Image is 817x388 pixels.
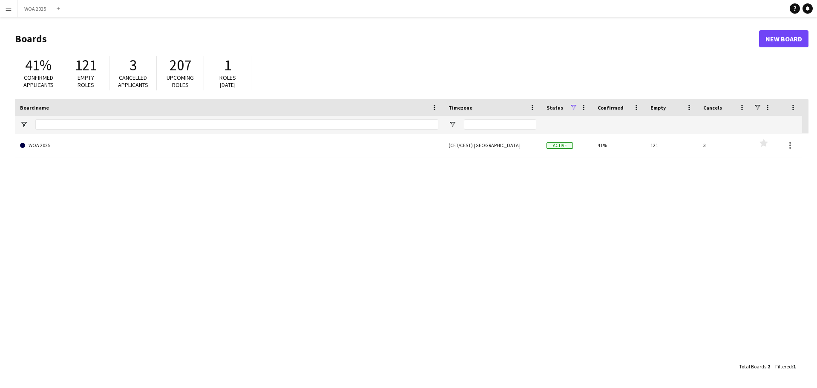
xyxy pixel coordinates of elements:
button: Open Filter Menu [449,121,456,128]
span: Confirmed [598,104,624,111]
span: 3 [129,56,137,75]
span: Empty [650,104,666,111]
span: 41% [25,56,52,75]
a: New Board [759,30,808,47]
div: : [775,358,796,375]
button: Open Filter Menu [20,121,28,128]
span: Board name [20,104,49,111]
input: Board name Filter Input [35,119,438,130]
div: : [739,358,770,375]
span: Upcoming roles [167,74,194,89]
span: Cancelled applicants [118,74,148,89]
button: WOA 2025 [17,0,53,17]
span: 1 [224,56,231,75]
span: Active [547,142,573,149]
span: 1 [793,363,796,370]
span: Confirmed applicants [23,74,54,89]
span: Timezone [449,104,472,111]
span: 2 [768,363,770,370]
input: Timezone Filter Input [464,119,536,130]
span: Status [547,104,563,111]
span: Cancels [703,104,722,111]
a: WOA 2025 [20,133,438,157]
span: Roles [DATE] [219,74,236,89]
span: Filtered [775,363,792,370]
div: 3 [698,133,751,157]
h1: Boards [15,32,759,45]
span: 121 [75,56,97,75]
div: 41% [593,133,645,157]
span: 207 [170,56,191,75]
div: (CET/CEST) [GEOGRAPHIC_DATA] [443,133,541,157]
span: Empty roles [78,74,94,89]
div: 121 [645,133,698,157]
span: Total Boards [739,363,766,370]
